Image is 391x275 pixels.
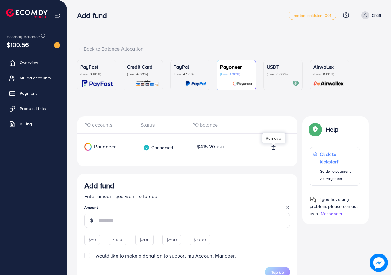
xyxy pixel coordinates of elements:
div: Status [136,121,187,128]
p: PayPal [174,63,206,71]
a: Craft [359,11,381,19]
h3: Add fund [77,11,112,20]
img: image [54,42,60,48]
p: (Fee: 0.00%) [313,72,346,77]
img: card [312,80,346,87]
img: image [370,254,388,272]
a: Payment [5,87,62,99]
img: card [292,80,299,87]
h3: Add fund [84,181,114,190]
div: Connected [143,144,173,151]
p: Click to kickstart! [320,151,357,165]
p: PayFast [80,63,113,71]
p: (Fee: 4.50%) [174,72,206,77]
p: Enter amount you want to top-up [84,193,290,200]
span: $200 [139,237,150,243]
img: Popup guide [310,197,316,203]
span: Overview [20,59,38,66]
span: $1000 [194,237,206,243]
p: Guide to payment via Payoneer [320,168,357,182]
span: Payment [20,90,37,96]
p: (Fee: 0.00%) [267,72,299,77]
a: metap_pakistan_001 [289,11,336,20]
p: (Fee: 3.60%) [80,72,113,77]
span: $100 [113,237,123,243]
p: (Fee: 4.00%) [127,72,159,77]
div: PO accounts [84,121,136,128]
a: Billing [5,118,62,130]
img: menu [54,12,61,19]
p: USDT [267,63,299,71]
span: metap_pakistan_001 [294,13,331,17]
img: card [82,80,113,87]
p: Credit Card [127,63,159,71]
img: card [135,80,159,87]
img: Popup guide [310,124,321,135]
span: Billing [20,121,32,127]
span: Product Links [20,105,46,112]
span: Messenger [321,211,343,217]
span: $50 [88,237,96,243]
p: Payoneer [220,63,253,71]
a: Overview [5,56,62,69]
span: If you have any problem, please contact us by [310,196,358,216]
div: Back to Balance Allocation [77,45,381,52]
span: USD [215,144,224,150]
span: $500 [166,237,177,243]
p: Airwallex [313,63,346,71]
div: Payoneer [77,143,125,151]
img: logo [6,9,48,18]
img: verified [143,144,150,151]
span: $415.20 [197,143,224,150]
span: $100.56 [7,40,29,49]
span: My ad accounts [20,75,51,81]
div: Remove [262,133,285,143]
img: card [232,80,253,87]
div: PO balance [187,121,239,128]
img: card [185,80,206,87]
a: My ad accounts [5,72,62,84]
img: Payoneer [84,143,92,151]
span: Ecomdy Balance [7,34,40,40]
p: Help [326,126,339,133]
a: Product Links [5,102,62,115]
legend: Amount [84,205,290,212]
p: (Fee: 1.00%) [220,72,253,77]
p: Craft [372,12,381,19]
span: I would like to make a donation to support my Account Manager. [93,252,236,259]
